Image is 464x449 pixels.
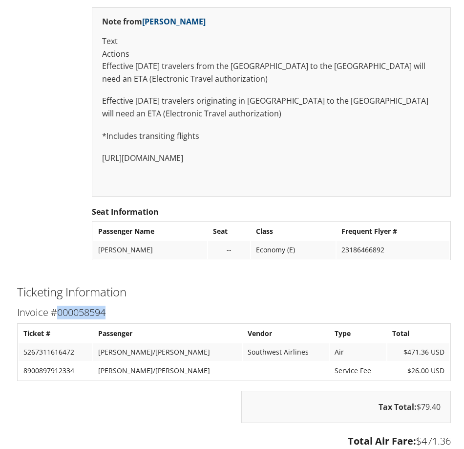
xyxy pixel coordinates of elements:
[93,239,207,257] td: [PERSON_NAME]
[387,323,449,340] th: Total
[330,341,386,359] td: Air
[241,389,451,421] div: $79.40
[251,221,336,238] th: Class
[102,150,441,163] p: [URL][DOMAIN_NAME]
[19,323,92,340] th: Ticket #
[243,323,329,340] th: Vendor
[92,204,159,215] strong: Seat Information
[379,400,417,410] strong: Tax Total:
[102,93,441,118] p: Effective [DATE] travelers originating in [GEOGRAPHIC_DATA] to the [GEOGRAPHIC_DATA] will need an...
[337,221,449,238] th: Frequent Flyer #
[19,360,92,378] td: 8900897912334
[17,304,451,317] h3: Invoice #000058594
[208,221,250,238] th: Seat
[93,323,242,340] th: Passenger
[102,128,441,141] p: *Includes transiting flights
[93,221,207,238] th: Passenger Name
[213,244,245,252] div: --
[102,14,206,25] strong: Note from
[93,360,242,378] td: [PERSON_NAME]/[PERSON_NAME]
[102,33,441,83] p: Text Actions Effective [DATE] travelers from the [GEOGRAPHIC_DATA] to the [GEOGRAPHIC_DATA] will ...
[142,14,206,25] a: [PERSON_NAME]
[337,239,449,257] td: 23186466892
[330,323,386,340] th: Type
[93,341,242,359] td: [PERSON_NAME]/[PERSON_NAME]
[251,239,336,257] td: Economy (E)
[19,341,92,359] td: 5267311616472
[387,341,449,359] td: $471.36 USD
[348,432,416,446] strong: Total Air Fare:
[17,282,451,298] h2: Ticketing Information
[330,360,386,378] td: Service Fee
[243,341,329,359] td: Southwest Airlines
[387,360,449,378] td: $26.00 USD
[17,432,451,446] h3: $471.36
